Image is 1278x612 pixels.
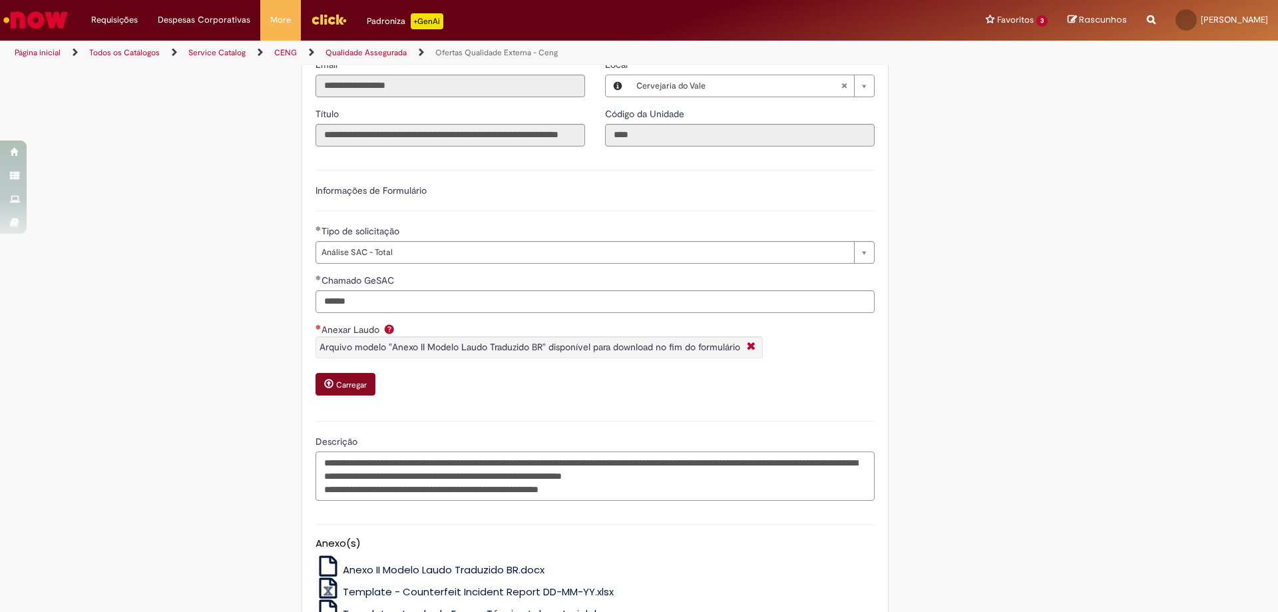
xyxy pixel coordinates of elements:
[411,13,443,29] p: +GenAi
[316,563,545,577] a: Anexo II Modelo Laudo Traduzido BR.docx
[316,324,321,330] span: Necessários
[343,563,544,577] span: Anexo II Modelo Laudo Traduzido BR.docx
[316,275,321,280] span: Obrigatório Preenchido
[1079,13,1127,26] span: Rascunhos
[91,13,138,27] span: Requisições
[381,324,397,334] span: Ajuda para Anexar Laudo
[606,75,630,97] button: Local, Visualizar este registro Cervejaria do Vale
[1068,14,1127,27] a: Rascunhos
[10,41,842,65] ul: Trilhas de página
[605,59,630,71] span: Local
[316,75,585,97] input: Email
[343,585,614,599] span: Template - Counterfeit Incident Report DD-MM-YY.xlsx
[15,47,61,58] a: Página inicial
[1201,14,1268,25] span: [PERSON_NAME]
[605,107,687,121] label: Somente leitura - Código da Unidade
[321,242,847,263] span: Análise SAC - Total
[605,124,875,147] input: Código da Unidade
[435,47,558,58] a: Ofertas Qualidade Externa - Ceng
[834,75,854,97] abbr: Limpar campo Local
[316,59,340,71] span: Somente leitura - Email
[336,380,367,390] small: Carregar
[89,47,160,58] a: Todos os Catálogos
[316,436,360,448] span: Descrição
[316,124,585,147] input: Título
[321,274,397,286] span: Chamado GeSAC
[158,13,250,27] span: Despesas Corporativas
[321,225,402,237] span: Tipo de solicitação
[367,13,443,29] div: Padroniza
[316,585,614,599] a: Template - Counterfeit Incident Report DD-MM-YY.xlsx
[316,373,375,396] button: Carregar anexo de Anexar Laudo Required
[321,324,382,336] span: Anexar Laudo
[325,47,407,58] a: Qualidade Assegurada
[316,226,321,231] span: Obrigatório Preenchido
[744,340,759,354] i: Fechar More information Por question_anexar_laudo
[316,452,875,501] textarea: Descrição
[1036,15,1048,27] span: 3
[319,341,740,353] span: Arquivo modelo "Anexo II Modelo Laudo Traduzido BR" disponível para download no fim do formulário
[311,9,347,29] img: click_logo_yellow_360x200.png
[316,108,341,120] span: Somente leitura - Título
[274,47,297,58] a: CENG
[316,290,875,313] input: Chamado GeSAC
[1,7,70,33] img: ServiceNow
[605,108,687,120] span: Somente leitura - Código da Unidade
[630,75,874,97] a: Cervejaria do ValeLimpar campo Local
[997,13,1034,27] span: Favoritos
[270,13,291,27] span: More
[316,184,427,196] label: Informações de Formulário
[316,107,341,121] label: Somente leitura - Título
[316,538,875,549] h5: Anexo(s)
[188,47,246,58] a: Service Catalog
[636,75,841,97] span: Cervejaria do Vale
